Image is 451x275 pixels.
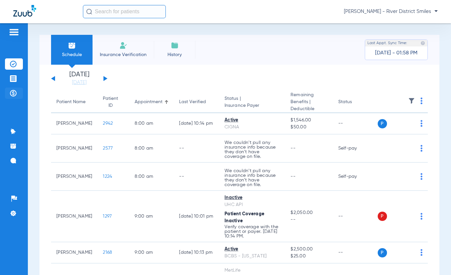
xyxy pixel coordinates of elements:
[56,99,86,105] div: Patient Name
[290,209,327,216] span: $2,050.00
[225,124,280,131] div: CIGNA
[333,163,378,191] td: Self-pay
[290,253,327,260] span: $25.00
[13,5,36,17] img: Zuub Logo
[179,99,214,105] div: Last Verified
[225,201,280,208] div: UHC API
[378,212,387,221] span: P
[333,92,378,113] th: Status
[333,242,378,263] td: --
[219,92,285,113] th: Status |
[333,113,378,134] td: --
[290,146,295,151] span: --
[129,113,174,134] td: 8:00 AM
[119,41,127,49] img: Manual Insurance Verification
[129,134,174,163] td: 8:00 AM
[375,50,418,56] span: [DATE] - 01:58 PM
[56,51,88,58] span: Schedule
[68,41,76,49] img: Schedule
[56,99,92,105] div: Patient Name
[59,71,99,86] li: [DATE]
[129,163,174,191] td: 8:00 AM
[103,250,112,255] span: 2168
[174,242,219,263] td: [DATE] 10:13 PM
[225,102,280,109] span: Insurance Payer
[367,40,407,46] span: Last Appt. Sync Time:
[420,41,425,45] img: last sync help info
[225,140,280,159] p: We couldn’t pull any insurance info because they don’t have coverage on file.
[333,134,378,163] td: Self-pay
[225,117,280,124] div: Active
[420,173,422,180] img: group-dot-blue.svg
[83,5,166,18] input: Search for patients
[225,253,280,260] div: BCBS - [US_STATE]
[408,98,415,104] img: filter.svg
[51,163,97,191] td: [PERSON_NAME]
[420,145,422,152] img: group-dot-blue.svg
[225,267,280,274] div: MetLife
[378,248,387,257] span: P
[420,213,422,220] img: group-dot-blue.svg
[51,191,97,242] td: [PERSON_NAME]
[97,51,149,58] span: Insurance Verification
[179,99,206,105] div: Last Verified
[174,134,219,163] td: --
[290,216,327,223] span: --
[290,105,327,112] span: Deductible
[103,95,118,109] div: Patient ID
[159,51,190,58] span: History
[420,120,422,127] img: group-dot-blue.svg
[51,113,97,134] td: [PERSON_NAME]
[290,246,327,253] span: $2,500.00
[103,95,124,109] div: Patient ID
[225,246,280,253] div: Active
[135,99,168,105] div: Appointment
[344,8,438,15] span: [PERSON_NAME] - River District Smiles
[420,249,422,256] img: group-dot-blue.svg
[285,92,333,113] th: Remaining Benefits |
[51,134,97,163] td: [PERSON_NAME]
[290,124,327,131] span: $50.00
[129,191,174,242] td: 9:00 AM
[86,9,92,15] img: Search Icon
[174,191,219,242] td: [DATE] 10:01 PM
[225,212,264,223] span: Patient Coverage Inactive
[59,79,99,86] a: [DATE]
[378,119,387,128] span: P
[103,174,112,179] span: 1224
[135,99,162,105] div: Appointment
[103,214,112,219] span: 1297
[174,113,219,134] td: [DATE] 10:14 PM
[333,191,378,242] td: --
[290,174,295,179] span: --
[51,242,97,263] td: [PERSON_NAME]
[103,121,113,126] span: 2942
[420,98,422,104] img: group-dot-blue.svg
[9,28,19,36] img: hamburger-icon
[290,117,327,124] span: $1,546.00
[174,163,219,191] td: --
[225,169,280,187] p: We couldn’t pull any insurance info because they don’t have coverage on file.
[171,41,179,49] img: History
[225,225,280,239] p: Verify coverage with the patient or payer. [DATE] 10:14 PM.
[103,146,113,151] span: 2577
[129,242,174,263] td: 9:00 AM
[225,194,280,201] div: Inactive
